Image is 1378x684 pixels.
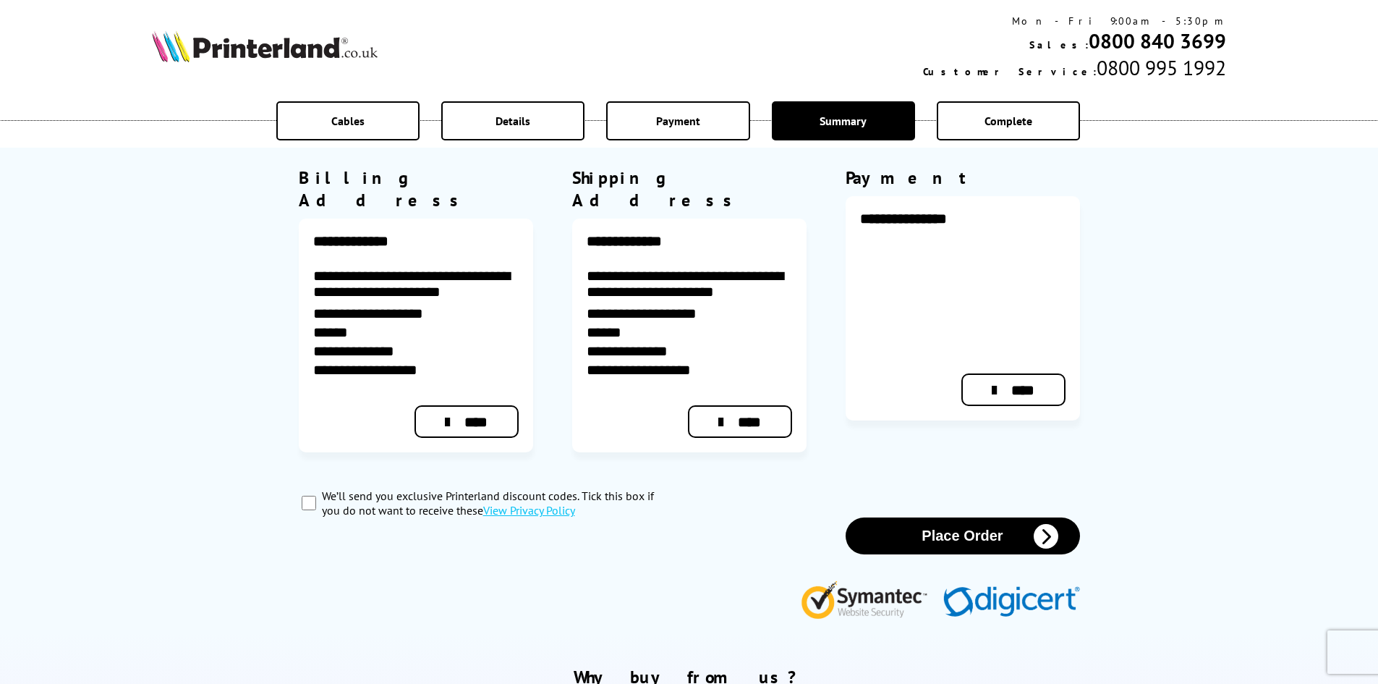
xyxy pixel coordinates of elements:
div: Billing Address [299,166,533,211]
button: Place Order [846,518,1080,554]
span: Details [496,114,530,128]
img: Printerland Logo [152,30,378,62]
div: Mon - Fri 9:00am - 5:30pm [923,14,1226,28]
span: Summary [820,114,867,128]
label: We’ll send you exclusive Printerland discount codes. Tick this box if you do not want to receive ... [322,489,673,518]
div: Payment [846,166,1080,189]
a: 0800 840 3699 [1089,28,1226,54]
span: Complete [984,114,1032,128]
span: Cables [331,114,365,128]
span: 0800 995 1992 [1097,54,1226,81]
span: Payment [656,114,700,128]
a: modal_privacy [483,503,575,518]
span: Customer Service: [923,65,1097,78]
span: Sales: [1029,38,1089,51]
div: Shipping Address [572,166,807,211]
img: Digicert [943,586,1080,619]
img: Symantec Website Security [801,578,937,619]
